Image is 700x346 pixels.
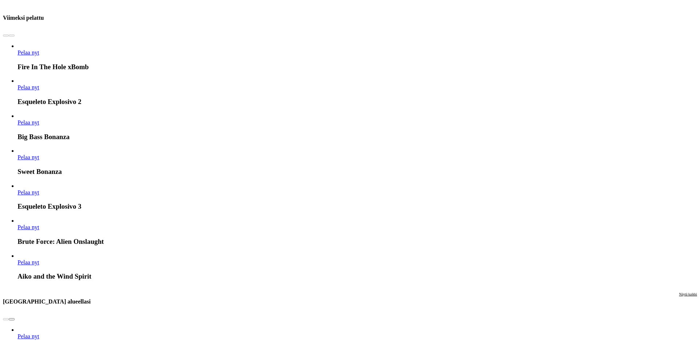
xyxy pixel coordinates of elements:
[18,84,39,90] span: Pelaa nyt
[18,333,39,339] a: Gates of Olympus Super Scatter
[679,292,697,311] a: Näytä kaikki
[18,49,39,56] span: Pelaa nyt
[18,154,39,160] a: Sweet Bonanza
[18,333,39,339] span: Pelaa nyt
[18,189,39,196] span: Pelaa nyt
[18,224,39,230] a: Brute Force: Alien Onslaught
[18,154,39,160] span: Pelaa nyt
[18,259,39,265] span: Pelaa nyt
[3,298,91,305] h3: [GEOGRAPHIC_DATA] alueellasi
[18,49,39,56] a: Fire In The Hole xBomb
[9,34,15,37] button: next slide
[18,224,39,230] span: Pelaa nyt
[3,14,44,21] h3: Viimeksi pelattu
[18,259,39,265] a: Aiko and the Wind Spirit
[9,318,15,320] button: next slide
[18,189,39,196] a: Esqueleto Explosivo 3
[3,34,9,37] button: prev slide
[18,84,39,90] a: Esqueleto Explosivo 2
[679,292,697,296] span: Näytä kaikki
[18,119,39,126] a: Big Bass Bonanza
[3,318,9,320] button: prev slide
[18,119,39,126] span: Pelaa nyt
